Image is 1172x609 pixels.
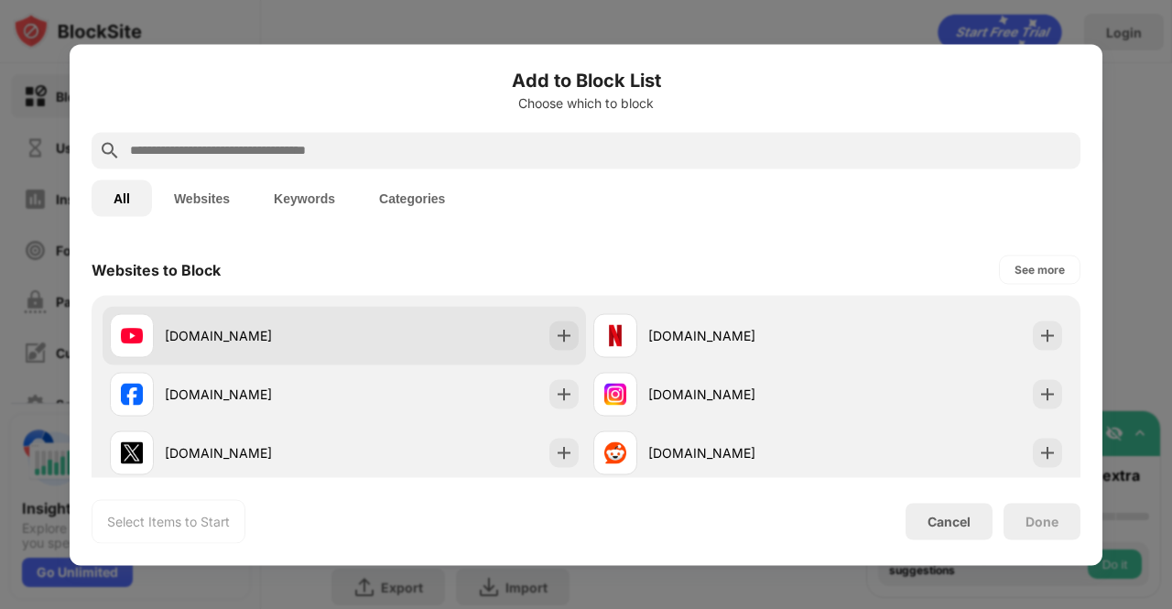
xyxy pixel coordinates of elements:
[648,326,828,345] div: [DOMAIN_NAME]
[121,324,143,346] img: favicons
[92,66,1080,93] h6: Add to Block List
[121,383,143,405] img: favicons
[357,179,467,216] button: Categories
[928,514,971,529] div: Cancel
[604,441,626,463] img: favicons
[1015,260,1065,278] div: See more
[604,324,626,346] img: favicons
[165,443,344,462] div: [DOMAIN_NAME]
[1025,514,1058,528] div: Done
[92,95,1080,110] div: Choose which to block
[252,179,357,216] button: Keywords
[648,443,828,462] div: [DOMAIN_NAME]
[165,385,344,404] div: [DOMAIN_NAME]
[604,383,626,405] img: favicons
[92,260,221,278] div: Websites to Block
[648,385,828,404] div: [DOMAIN_NAME]
[121,441,143,463] img: favicons
[107,512,230,530] div: Select Items to Start
[165,326,344,345] div: [DOMAIN_NAME]
[152,179,252,216] button: Websites
[92,179,152,216] button: All
[99,139,121,161] img: search.svg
